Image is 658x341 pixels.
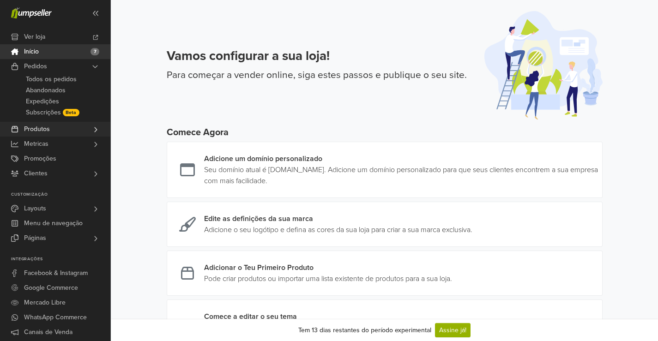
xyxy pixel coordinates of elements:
span: Metricas [24,137,48,151]
span: Páginas [24,231,46,245]
span: 7 [91,48,99,55]
span: Todos os pedidos [26,74,77,85]
span: Produtos [24,122,50,137]
a: Assine já! [435,323,471,337]
h3: Vamos configurar a sua loja! [167,48,467,64]
span: Ver loja [24,30,45,44]
span: Abandonados [26,85,66,96]
p: Para começar a vender online, siga estes passos e publique o seu site. [167,68,467,83]
span: Pedidos [24,59,47,74]
p: Customização [11,192,110,197]
span: Clientes [24,166,48,181]
span: Google Commerce [24,281,78,295]
span: Promoções [24,151,56,166]
span: Layouts [24,201,46,216]
img: onboarding-illustration-afe561586f57c9d3ab25.svg [484,11,603,120]
span: Expedições [26,96,59,107]
span: Início [24,44,39,59]
span: Subscrições [26,107,61,118]
span: Beta [63,109,79,116]
h5: Comece Agora [167,127,603,138]
span: Mercado Libre [24,295,66,310]
span: Menu de navegação [24,216,83,231]
div: Tem 13 dias restantes do período experimental [298,325,431,335]
span: Facebook & Instagram [24,266,88,281]
span: WhatsApp Commerce [24,310,87,325]
span: Canais de Venda [24,325,72,340]
p: Integrações [11,257,110,262]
